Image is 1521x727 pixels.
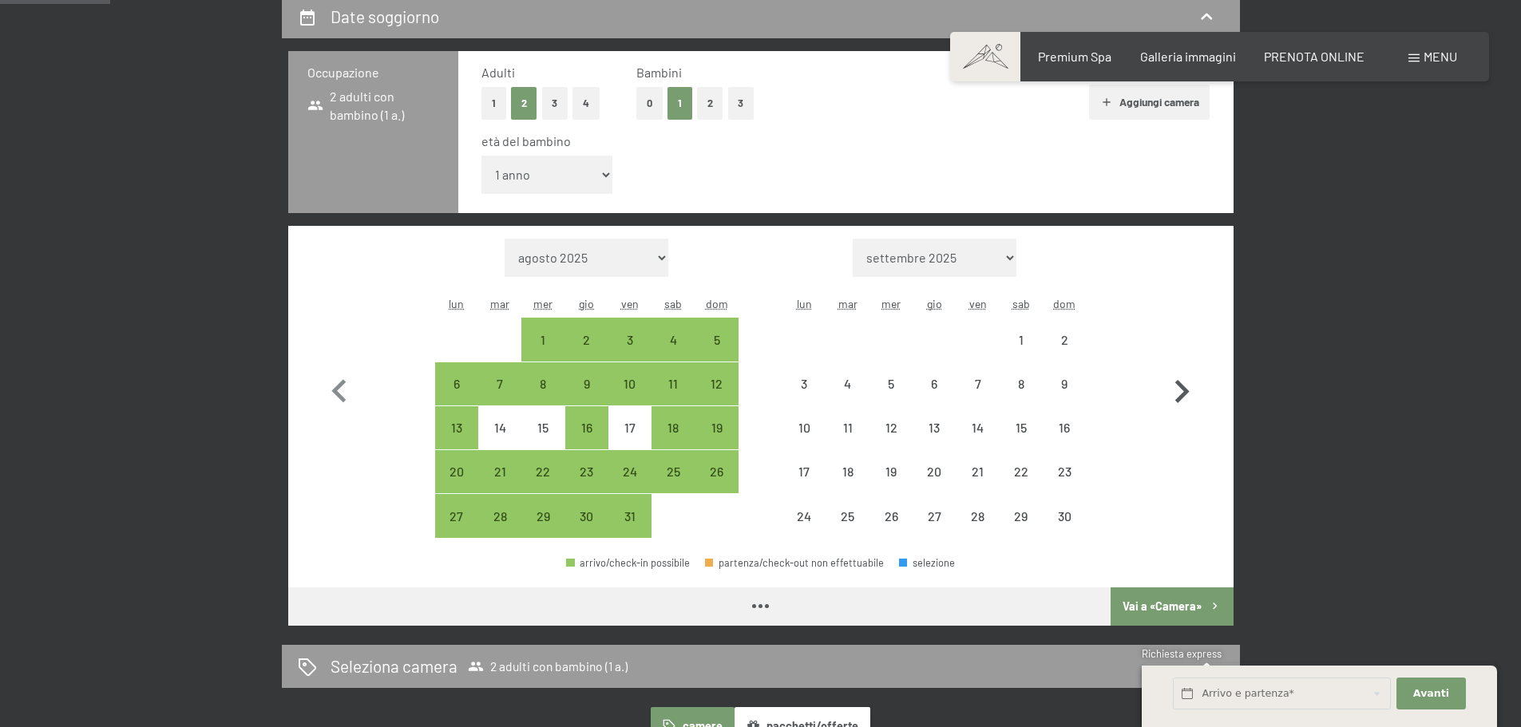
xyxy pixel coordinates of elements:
div: arrivo/check-in possibile [521,362,564,405]
div: 14 [957,421,997,461]
div: 2 [1044,334,1084,373]
div: 9 [567,377,607,417]
div: 23 [567,465,607,505]
div: Fri Oct 10 2025 [608,362,652,405]
div: Wed Oct 01 2025 [521,318,564,361]
div: Sat Nov 22 2025 [1000,450,1043,493]
div: Wed Nov 26 2025 [869,494,913,537]
div: Wed Nov 05 2025 [869,362,913,405]
div: Sat Oct 25 2025 [652,450,695,493]
div: arrivo/check-in possibile [566,558,690,568]
div: arrivo/check-in possibile [521,494,564,537]
abbr: domenica [1053,297,1075,310]
div: Mon Nov 03 2025 [782,362,826,405]
div: arrivo/check-in possibile [608,318,652,361]
div: Wed Nov 19 2025 [869,450,913,493]
div: arrivo/check-in non effettuabile [869,362,913,405]
span: 2 adulti con bambino (1 a.) [468,658,628,674]
button: Vai a «Camera» [1111,587,1233,626]
div: Thu Nov 27 2025 [913,494,956,537]
div: Sun Oct 26 2025 [695,450,738,493]
abbr: giovedì [579,297,594,310]
div: 22 [1001,465,1041,505]
div: 24 [610,465,650,505]
div: Mon Nov 17 2025 [782,450,826,493]
div: arrivo/check-in non effettuabile [782,362,826,405]
div: Mon Oct 13 2025 [435,406,478,449]
div: arrivo/check-in possibile [652,450,695,493]
div: 6 [914,377,954,417]
div: 21 [480,465,520,505]
a: Galleria immagini [1140,49,1236,64]
div: 18 [828,465,868,505]
div: arrivo/check-in non effettuabile [1043,406,1086,449]
div: arrivo/check-in possibile [695,362,738,405]
div: Fri Oct 17 2025 [608,406,652,449]
div: Sun Nov 16 2025 [1043,406,1086,449]
div: arrivo/check-in possibile [695,450,738,493]
div: 29 [523,510,563,550]
div: Fri Oct 03 2025 [608,318,652,361]
div: 14 [480,421,520,461]
div: 10 [610,377,650,417]
div: 18 [653,421,693,461]
div: Thu Oct 02 2025 [565,318,608,361]
div: arrivo/check-in possibile [435,362,478,405]
div: arrivo/check-in non effettuabile [1000,362,1043,405]
h2: Date soggiorno [331,6,439,26]
div: arrivo/check-in possibile [435,494,478,537]
div: arrivo/check-in possibile [652,318,695,361]
div: 22 [523,465,563,505]
div: Sun Oct 05 2025 [695,318,738,361]
div: Wed Nov 12 2025 [869,406,913,449]
div: 13 [437,421,477,461]
div: 5 [696,334,736,373]
div: arrivo/check-in non effettuabile [826,406,869,449]
div: arrivo/check-in non effettuabile [913,450,956,493]
div: 26 [871,510,911,550]
abbr: martedì [490,297,509,310]
span: Menu [1424,49,1457,64]
div: Sun Oct 12 2025 [695,362,738,405]
div: Thu Oct 23 2025 [565,450,608,493]
button: Aggiungi camera [1089,85,1210,120]
div: Mon Nov 24 2025 [782,494,826,537]
div: arrivo/check-in non effettuabile [782,494,826,537]
div: arrivo/check-in non effettuabile [478,406,521,449]
h2: Seleziona camera [331,654,457,678]
span: Adulti [481,65,515,80]
div: arrivo/check-in possibile [565,406,608,449]
div: Sat Oct 18 2025 [652,406,695,449]
abbr: mercoledì [881,297,901,310]
div: Tue Nov 11 2025 [826,406,869,449]
div: 8 [523,377,563,417]
div: arrivo/check-in non effettuabile [869,406,913,449]
abbr: venerdì [621,297,639,310]
div: Mon Oct 27 2025 [435,494,478,537]
div: 25 [653,465,693,505]
div: 19 [696,421,736,461]
div: Fri Oct 24 2025 [608,450,652,493]
button: 3 [728,87,755,120]
div: Sat Oct 04 2025 [652,318,695,361]
div: Sun Nov 23 2025 [1043,450,1086,493]
div: arrivo/check-in non effettuabile [826,362,869,405]
div: Wed Oct 08 2025 [521,362,564,405]
div: arrivo/check-in non effettuabile [869,494,913,537]
div: arrivo/check-in possibile [652,406,695,449]
div: arrivo/check-in non effettuabile [782,450,826,493]
div: Thu Oct 09 2025 [565,362,608,405]
button: Mese successivo [1159,239,1205,539]
abbr: martedì [838,297,858,310]
div: arrivo/check-in possibile [695,406,738,449]
div: arrivo/check-in possibile [565,494,608,537]
div: Tue Oct 14 2025 [478,406,521,449]
div: 4 [653,334,693,373]
div: Fri Nov 14 2025 [956,406,999,449]
h3: Occupazione [307,64,439,81]
div: Mon Nov 10 2025 [782,406,826,449]
div: Sun Nov 30 2025 [1043,494,1086,537]
div: arrivo/check-in non effettuabile [956,450,999,493]
div: arrivo/check-in possibile [521,318,564,361]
